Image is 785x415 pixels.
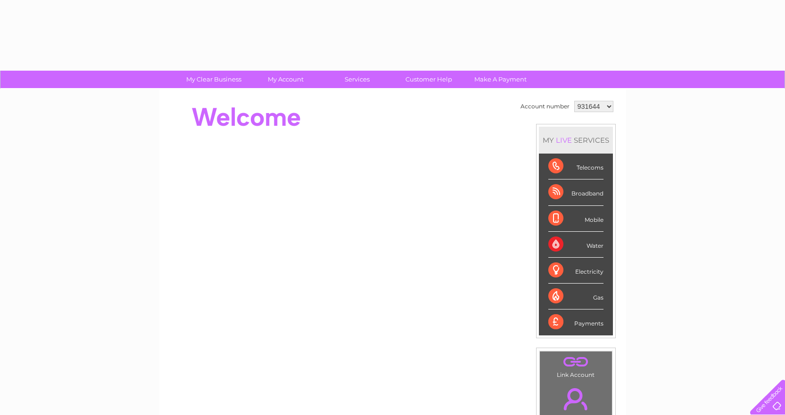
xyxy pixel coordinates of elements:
[542,354,610,370] a: .
[539,351,612,381] td: Link Account
[548,258,603,284] div: Electricity
[175,71,253,88] a: My Clear Business
[548,154,603,179] div: Telecoms
[318,71,396,88] a: Services
[390,71,468,88] a: Customer Help
[548,284,603,309] div: Gas
[518,98,572,114] td: Account number
[554,136,574,145] div: LIVE
[462,71,539,88] a: Make A Payment
[548,206,603,232] div: Mobile
[548,309,603,335] div: Payments
[247,71,324,88] a: My Account
[548,179,603,205] div: Broadband
[548,232,603,258] div: Water
[539,127,613,154] div: MY SERVICES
